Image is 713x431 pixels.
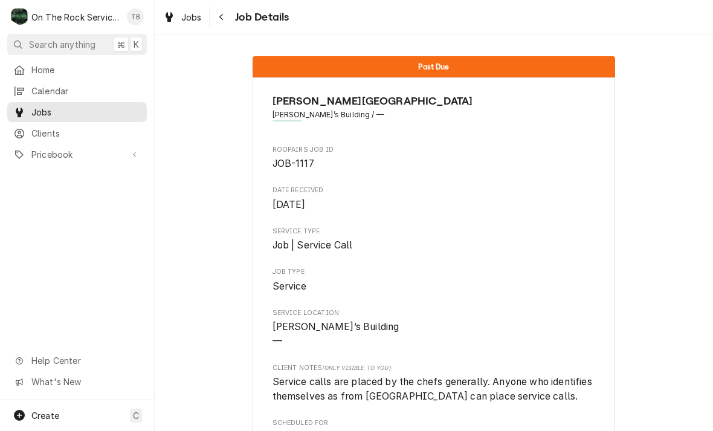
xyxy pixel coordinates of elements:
[273,308,596,349] div: Service Location
[418,63,449,71] span: Past Due
[273,186,596,195] span: Date Received
[273,198,596,212] span: Date Received
[273,227,596,253] div: Service Type
[31,410,59,421] span: Create
[7,144,147,164] a: Go to Pricebook
[273,238,596,253] span: Service Type
[7,81,147,101] a: Calendar
[117,38,125,51] span: ⌘
[273,267,596,277] span: Job Type
[273,93,596,130] div: Client Information
[134,38,139,51] span: K
[273,321,399,347] span: [PERSON_NAME]’s Building —
[212,7,231,27] button: Navigate back
[273,376,595,402] span: Service calls are placed by the chefs generally. Anyone who identifies themselves as from [GEOGRA...
[273,199,306,210] span: [DATE]
[273,109,596,120] span: Address
[11,8,28,25] div: On The Rock Services's Avatar
[273,308,596,318] span: Service Location
[31,127,141,140] span: Clients
[7,123,147,143] a: Clients
[7,60,147,80] a: Home
[273,186,596,212] div: Date Received
[31,63,141,76] span: Home
[7,351,147,371] a: Go to Help Center
[231,9,289,25] span: Job Details
[273,320,596,348] span: Service Location
[273,279,596,294] span: Job Type
[273,280,307,292] span: Service
[127,8,144,25] div: TB
[31,354,140,367] span: Help Center
[273,158,314,169] span: JOB-1117
[273,267,596,293] div: Job Type
[181,11,202,24] span: Jobs
[127,8,144,25] div: Todd Brady's Avatar
[11,8,28,25] div: O
[158,7,207,27] a: Jobs
[7,372,147,392] a: Go to What's New
[273,363,596,404] div: [object Object]
[7,102,147,122] a: Jobs
[31,148,123,161] span: Pricebook
[7,34,147,55] button: Search anything⌘K
[273,239,353,251] span: Job | Service Call
[31,11,120,24] div: On The Rock Services
[273,145,596,155] span: Roopairs Job ID
[273,375,596,403] span: [object Object]
[273,157,596,171] span: Roopairs Job ID
[31,375,140,388] span: What's New
[273,363,596,373] span: Client Notes
[273,145,596,171] div: Roopairs Job ID
[273,227,596,236] span: Service Type
[273,93,596,109] span: Name
[133,409,139,422] span: C
[29,38,95,51] span: Search anything
[31,85,141,97] span: Calendar
[253,56,615,77] div: Status
[31,106,141,118] span: Jobs
[322,365,390,371] span: (Only Visible to You)
[273,418,596,428] span: Scheduled For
